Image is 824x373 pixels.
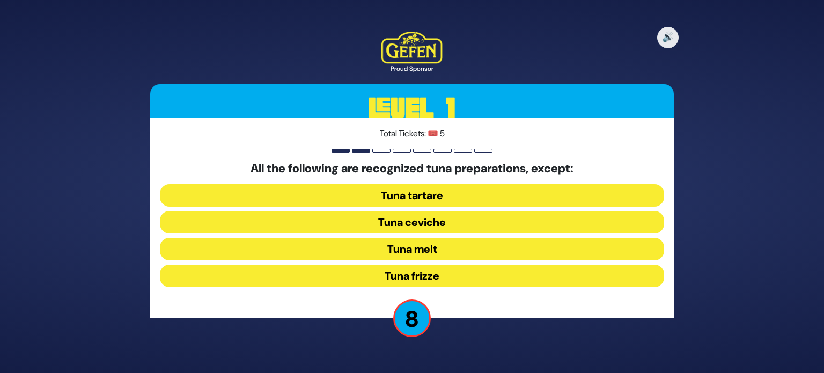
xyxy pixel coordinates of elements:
h3: Level 1 [150,84,674,133]
button: 🔊 [657,27,679,48]
div: Proud Sponsor [381,64,442,74]
h5: All the following are recognized tuna preparations, except: [160,162,664,175]
button: Tuna melt [160,238,664,260]
img: Kedem [381,32,442,64]
p: Total Tickets: 🎟️ 5 [160,127,664,140]
button: Tuna tartare [160,184,664,207]
p: 8 [393,299,431,337]
button: Tuna ceviche [160,211,664,233]
button: Tuna frizze [160,265,664,287]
